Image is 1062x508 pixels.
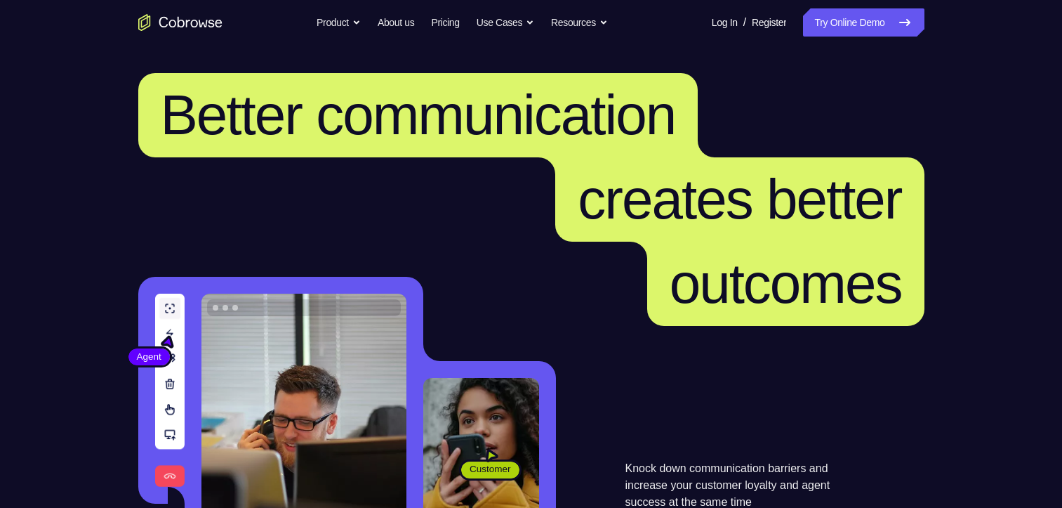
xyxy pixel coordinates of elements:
[551,8,608,37] button: Resources
[128,350,170,364] span: Agent
[431,8,459,37] a: Pricing
[138,14,223,31] a: Go to the home page
[378,8,414,37] a: About us
[578,168,901,230] span: creates better
[477,8,534,37] button: Use Cases
[712,8,738,37] a: Log In
[161,84,676,146] span: Better communication
[670,252,902,315] span: outcomes
[752,8,786,37] a: Register
[461,462,519,476] span: Customer
[743,14,746,31] span: /
[155,294,185,487] img: A series of tools used in co-browsing sessions
[317,8,361,37] button: Product
[803,8,924,37] a: Try Online Demo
